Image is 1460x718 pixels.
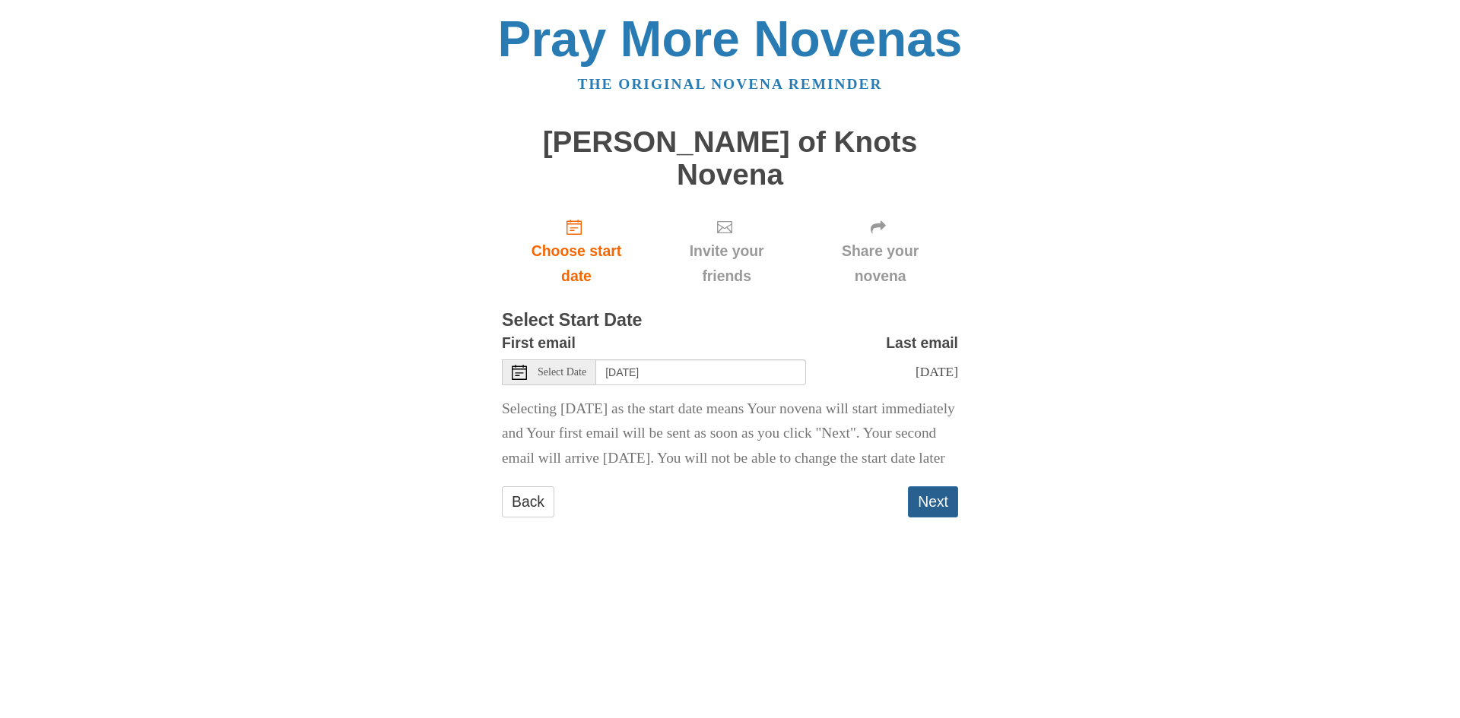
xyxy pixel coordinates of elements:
label: First email [502,331,576,356]
span: Share your novena [817,239,943,289]
span: Invite your friends [666,239,787,289]
a: Choose start date [502,206,651,296]
a: Pray More Novenas [498,11,963,67]
p: Selecting [DATE] as the start date means Your novena will start immediately and Your first email ... [502,397,958,472]
span: [DATE] [916,364,958,379]
h3: Select Start Date [502,311,958,331]
h1: [PERSON_NAME] of Knots Novena [502,126,958,191]
input: Use the arrow keys to pick a date [596,359,806,385]
button: Next [908,486,958,517]
span: Select Date [538,367,586,378]
a: Back [502,486,554,517]
div: Click "Next" to confirm your start date first. [802,206,958,296]
div: Click "Next" to confirm your start date first. [651,206,802,296]
label: Last email [886,331,958,356]
a: The original novena reminder [578,76,883,92]
span: Choose start date [517,239,636,289]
